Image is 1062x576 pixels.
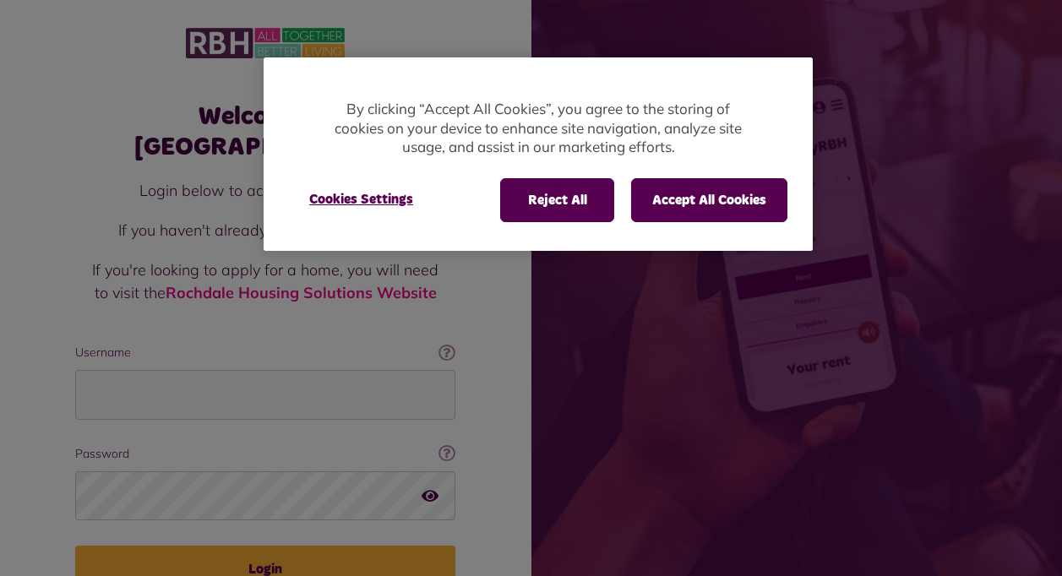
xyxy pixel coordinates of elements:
[289,178,433,220] button: Cookies Settings
[631,178,787,222] button: Accept All Cookies
[264,57,813,251] div: Privacy
[264,57,813,251] div: Cookie banner
[500,178,614,222] button: Reject All
[331,100,745,157] p: By clicking “Accept All Cookies”, you agree to the storing of cookies on your device to enhance s...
